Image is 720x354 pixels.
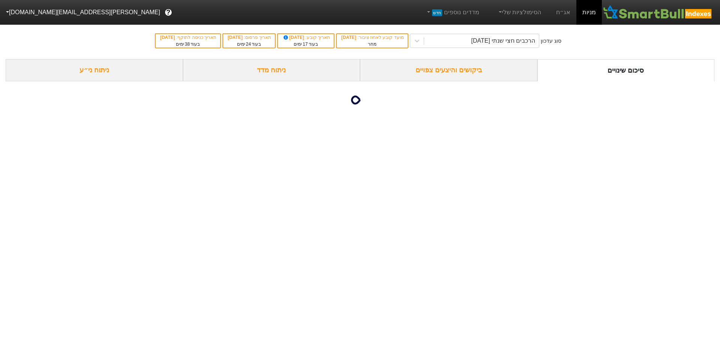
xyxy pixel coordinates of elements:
[494,5,544,20] a: הסימולציות שלי
[246,42,251,47] span: 24
[432,9,442,16] span: חדש
[537,59,715,81] div: סיכום שינויים
[368,42,376,47] span: מחר
[541,37,561,45] div: סוג עדכון
[340,34,403,41] div: מועד קובע לאחוז ציבור :
[183,59,360,81] div: ניתוח מדד
[303,42,307,47] span: 17
[471,36,535,45] div: הרכבים חצי שנתי [DATE]
[282,41,330,48] div: בעוד ימים
[228,35,244,40] span: [DATE]
[227,41,271,48] div: בעוד ימים
[360,59,537,81] div: ביקושים והיצעים צפויים
[341,35,357,40] span: [DATE]
[282,35,306,40] span: [DATE]
[166,7,170,18] span: ?
[423,5,482,20] a: מדדים נוספיםחדש
[351,91,369,109] img: loading...
[227,34,271,41] div: תאריך פרסום :
[160,35,176,40] span: [DATE]
[282,34,330,41] div: תאריך קובע :
[6,59,183,81] div: ניתוח ני״ע
[185,42,190,47] span: 38
[159,41,216,48] div: בעוד ימים
[159,34,216,41] div: תאריך כניסה לתוקף :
